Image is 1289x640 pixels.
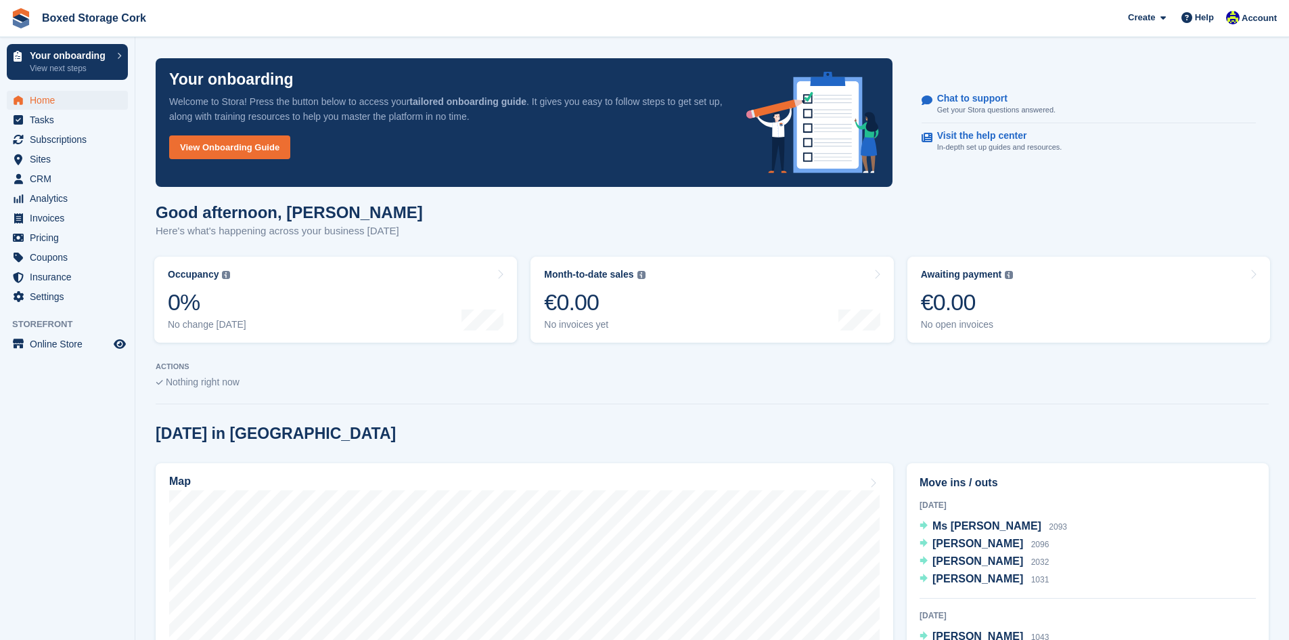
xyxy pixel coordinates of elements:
a: menu [7,287,128,306]
p: View next steps [30,62,110,74]
span: 2032 [1031,557,1049,567]
span: Analytics [30,189,111,208]
div: No invoices yet [544,319,645,330]
span: Home [30,91,111,110]
span: Account [1242,12,1277,25]
span: Subscriptions [30,130,111,149]
a: Boxed Storage Cork [37,7,152,29]
p: In-depth set up guides and resources. [937,142,1062,153]
p: Welcome to Stora! Press the button below to access your . It gives you easy to follow steps to ge... [169,94,725,124]
span: Insurance [30,268,111,286]
p: Visit the help center [937,130,1051,142]
a: View Onboarding Guide [169,135,290,159]
span: Create [1128,11,1155,24]
span: [PERSON_NAME] [932,555,1023,567]
div: €0.00 [921,289,1014,316]
div: Occupancy [168,269,219,280]
a: menu [7,169,128,188]
a: menu [7,268,128,286]
img: icon-info-grey-7440780725fd019a000dd9b08b2336e03edf1995a4989e88bcd33f0948082b44.svg [637,271,646,279]
div: 0% [168,289,246,316]
img: icon-info-grey-7440780725fd019a000dd9b08b2336e03edf1995a4989e88bcd33f0948082b44.svg [1005,271,1013,279]
h2: Map [169,475,191,488]
span: Help [1195,11,1214,24]
span: Online Store [30,335,111,354]
a: menu [7,248,128,267]
span: 2096 [1031,540,1049,549]
a: Your onboarding View next steps [7,44,128,80]
p: ACTIONS [156,362,1269,371]
div: €0.00 [544,289,645,316]
a: menu [7,91,128,110]
p: Get your Stora questions answered. [937,104,1056,116]
img: blank_slate_check_icon-ba018cac091ee9be17c0a81a6c232d5eb81de652e7a59be601be346b1b6ddf79.svg [156,380,163,385]
span: Sites [30,150,111,169]
span: Invoices [30,209,111,228]
a: menu [7,130,128,149]
span: Storefront [12,318,135,331]
img: onboarding-info-6c161a55d2c0e0a8cae90662b2fe09162a5109e8cc188191df67fb4f79e88e88.svg [746,72,879,173]
span: Pricing [30,228,111,247]
a: menu [7,228,128,247]
p: Here's what's happening across your business [DATE] [156,223,423,239]
a: menu [7,209,128,228]
img: stora-icon-8386f47178a22dfd0bd8f6a31ec36ba5ce8667c1dd55bd0f319d3a0aa187defe.svg [11,8,31,28]
h2: Move ins / outs [920,475,1256,491]
p: Chat to support [937,93,1045,104]
div: No open invoices [921,319,1014,330]
a: menu [7,189,128,208]
span: [PERSON_NAME] [932,538,1023,549]
div: Month-to-date sales [544,269,633,280]
strong: tailored onboarding guide [409,96,526,107]
span: Settings [30,287,111,306]
span: Coupons [30,248,111,267]
a: Chat to support Get your Stora questions answered. [922,86,1256,123]
span: 2093 [1049,522,1067,532]
a: Visit the help center In-depth set up guides and resources. [922,123,1256,160]
a: Month-to-date sales €0.00 No invoices yet [530,257,893,343]
a: menu [7,150,128,169]
p: Your onboarding [169,72,294,87]
div: [DATE] [920,610,1256,622]
a: Awaiting payment €0.00 No open invoices [907,257,1270,343]
a: Preview store [112,336,128,352]
img: Vincent [1226,11,1240,24]
p: Your onboarding [30,51,110,60]
span: Ms [PERSON_NAME] [932,520,1041,532]
a: Occupancy 0% No change [DATE] [154,257,517,343]
a: menu [7,110,128,129]
div: [DATE] [920,499,1256,511]
img: icon-info-grey-7440780725fd019a000dd9b08b2336e03edf1995a4989e88bcd33f0948082b44.svg [222,271,230,279]
span: [PERSON_NAME] [932,573,1023,584]
a: Ms [PERSON_NAME] 2093 [920,518,1067,536]
div: No change [DATE] [168,319,246,330]
h1: Good afternoon, [PERSON_NAME] [156,203,423,221]
span: CRM [30,169,111,188]
a: menu [7,335,128,354]
a: [PERSON_NAME] 2032 [920,553,1049,571]
span: Tasks [30,110,111,129]
span: 1031 [1031,575,1049,584]
h2: [DATE] in [GEOGRAPHIC_DATA] [156,425,396,443]
a: [PERSON_NAME] 2096 [920,536,1049,553]
div: Awaiting payment [921,269,1002,280]
a: [PERSON_NAME] 1031 [920,571,1049,589]
span: Nothing right now [166,377,240,387]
